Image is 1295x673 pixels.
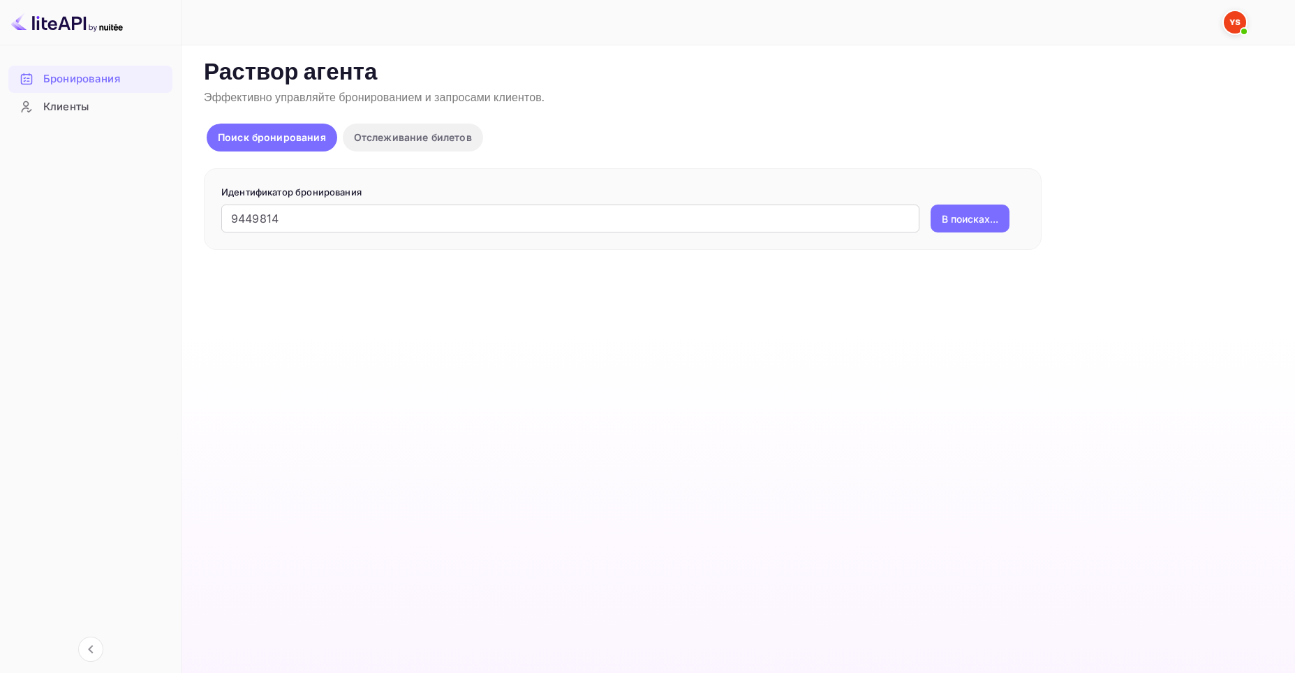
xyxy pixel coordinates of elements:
div: Клиенты [8,94,172,121]
ya-tr-span: Раствор агента [204,58,378,88]
a: Клиенты [8,94,172,119]
img: Служба Поддержки Яндекса [1224,11,1246,34]
ya-tr-span: В поисках... [942,212,998,226]
ya-tr-span: Бронирования [43,71,120,87]
img: Логотип LiteAPI [11,11,123,34]
button: Свернуть навигацию [78,637,103,662]
ya-tr-span: Отслеживание билетов [354,131,472,143]
ya-tr-span: Идентификатор бронирования [221,186,362,198]
ya-tr-span: Поиск бронирования [218,131,326,143]
ya-tr-span: Эффективно управляйте бронированием и запросами клиентов. [204,91,545,105]
div: Бронирования [8,66,172,93]
button: В поисках... [931,205,1009,232]
ya-tr-span: Клиенты [43,99,89,115]
input: Введите идентификатор бронирования (например, 63782194) [221,205,919,232]
a: Бронирования [8,66,172,91]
